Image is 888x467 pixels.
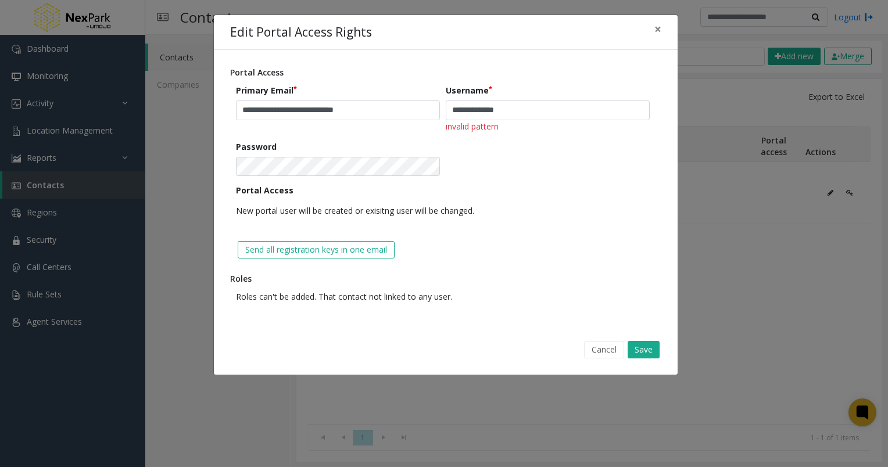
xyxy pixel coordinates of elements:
label: Primary Email [236,84,297,96]
span: × [654,21,661,37]
p: New portal user will be created or exisitng user will be changed. [236,200,650,221]
label: Username [446,84,492,96]
label: Password [236,141,277,153]
span: Roles can't be added. That contact not linked to any user. [236,291,452,302]
button: Cancel [584,341,624,358]
button: Close [646,15,669,44]
label: Portal Access [236,184,293,196]
span: Roles [230,273,252,284]
button: Save [628,341,660,358]
span: Portal Access [230,67,284,78]
span: invalid pattern [446,121,499,132]
button: Send all registration keys in one email [238,241,395,258]
h4: Edit Portal Access Rights [230,23,372,42]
